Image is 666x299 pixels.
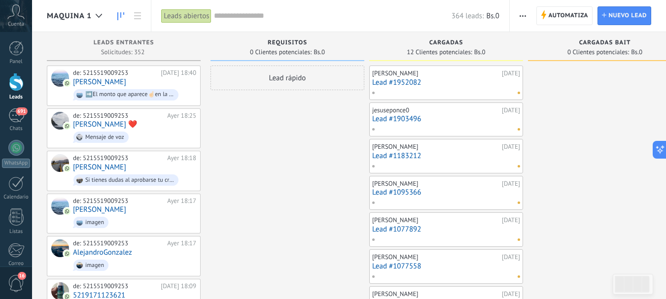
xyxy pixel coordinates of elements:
div: de: 5215519009253 [73,154,164,162]
div: Leads Entrantes [52,39,196,48]
span: 0 Clientes potenciales: [250,49,312,55]
a: Lead #1952082 [372,78,520,87]
div: [PERSON_NAME] [372,290,499,298]
span: MAQUINA 1 [47,11,92,21]
div: Ayer 18:17 [167,239,196,247]
div: [DATE] [502,106,520,114]
div: Ayer 18:17 [167,197,196,205]
div: Sergio [51,69,69,87]
div: Ayer 18:25 [167,112,196,120]
div: Listas [2,229,31,235]
div: Mensaje de voz [85,134,124,141]
span: Bs.0 [474,49,486,55]
span: REQUISITOS [268,39,307,46]
div: Si tienes dudas al aprobarse tu crédito te llamo y te explico pero necesitamos el código para que... [85,177,174,184]
div: de: 5215519009253 [73,197,164,205]
span: 691 [16,107,27,115]
div: de: 5215519009253 [73,112,164,120]
div: Correo [2,261,31,267]
div: Calendario [2,194,31,200]
div: Chats [2,126,31,132]
div: Lead rápido [210,66,364,90]
span: No hay nada asignado [518,201,520,204]
span: Leads Entrantes [94,39,154,46]
div: AlejandroGonzalez [51,239,69,257]
div: de: 5215519009253 [73,239,164,247]
div: REQUISITOS [215,39,359,48]
span: 0 Clientes potenciales: [567,49,629,55]
span: Solicitudes: 352 [101,49,145,55]
img: com.amocrm.amocrmwa.svg [64,165,70,172]
div: de: 5215519009253 [73,69,157,77]
div: [DATE] 18:40 [161,69,196,77]
div: [PERSON_NAME] [372,69,499,77]
span: CARGADAS BAIT [579,39,631,46]
img: com.amocrm.amocrmwa.svg [64,250,70,257]
a: [PERSON_NAME] [73,78,126,86]
a: Lead #1077558 [372,262,520,270]
a: Lead #1183212 [372,152,520,160]
span: Bs.0 [314,49,325,55]
div: imagen [85,219,104,226]
span: 16 [18,272,26,280]
a: Automatiza [536,6,593,25]
div: Ayer 18:18 [167,154,196,162]
span: 364 leads: [452,11,484,21]
span: 12 Clientes potenciales: [407,49,472,55]
a: Nuevo lead [597,6,651,25]
a: Lead #1095366 [372,188,520,197]
div: [DATE] [502,69,520,77]
div: WhatsApp [2,159,30,168]
div: [DATE] [502,216,520,224]
div: de: 5215519009253 [73,282,157,290]
div: [DATE] [502,253,520,261]
a: Lead #1903496 [372,115,520,123]
div: Juanita ❤️ [51,112,69,130]
div: [PERSON_NAME] [372,180,499,188]
span: Nuevo lead [608,7,647,25]
div: Leads abiertos [161,9,211,23]
a: Lead #1077892 [372,225,520,233]
div: ➡️El monto que aparece☝🏻en la imagen es el precio que pagará cada mes por el equipo en un plazo d... [85,91,174,98]
div: [DATE] [502,143,520,151]
img: com.amocrm.amocrmwa.svg [64,123,70,130]
div: [DATE] [502,180,520,188]
div: Olga Reyes [51,154,69,172]
div: [PERSON_NAME] [372,216,499,224]
span: No hay nada asignado [518,92,520,94]
div: imagen [85,262,104,269]
div: Nicandro [51,197,69,215]
span: Automatiza [548,7,588,25]
span: Bs.0 [631,49,642,55]
a: AlejandroGonzalez [73,248,132,257]
div: [DATE] 18:09 [161,282,196,290]
div: Panel [2,59,31,65]
a: [PERSON_NAME] [73,163,126,171]
img: com.amocrm.amocrmwa.svg [64,80,70,87]
div: [DATE] [502,290,520,298]
div: [PERSON_NAME] [372,143,499,151]
div: Leads [2,94,31,100]
span: Bs.0 [486,11,499,21]
a: [PERSON_NAME] [73,205,126,214]
span: No hay nada asignado [518,165,520,167]
div: CARGADAS [374,39,518,48]
div: jesuseponce0 [372,106,499,114]
span: No hay nada asignado [518,238,520,241]
div: [PERSON_NAME] [372,253,499,261]
span: No hay nada asignado [518,128,520,131]
span: No hay nada asignado [518,275,520,278]
img: com.amocrm.amocrmwa.svg [64,208,70,215]
a: [PERSON_NAME] ❤️ [73,120,137,129]
span: CARGADAS [429,39,463,46]
span: Cuenta [8,21,24,28]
